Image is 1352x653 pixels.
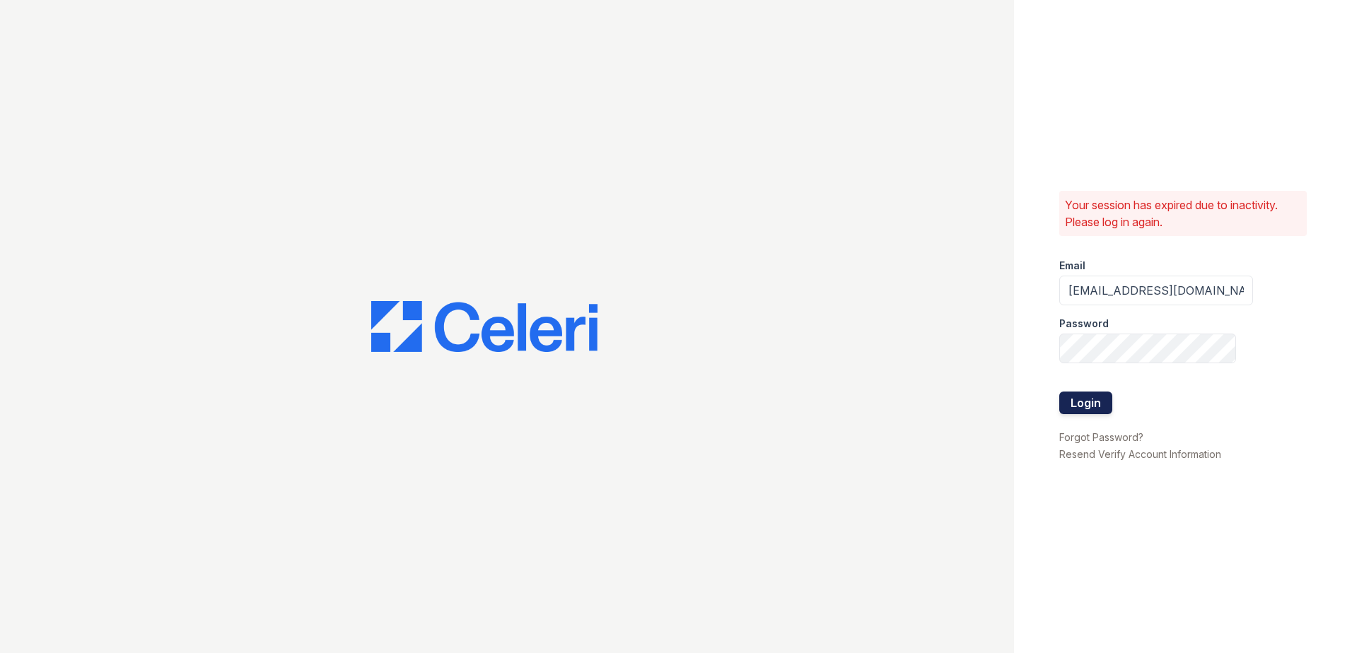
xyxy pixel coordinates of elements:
[1059,448,1221,460] a: Resend Verify Account Information
[371,301,598,352] img: CE_Logo_Blue-a8612792a0a2168367f1c8372b55b34899dd931a85d93a1a3d3e32e68fde9ad4.png
[1059,392,1112,414] button: Login
[1059,259,1085,273] label: Email
[1059,317,1109,331] label: Password
[1065,196,1301,230] p: Your session has expired due to inactivity. Please log in again.
[1059,431,1143,443] a: Forgot Password?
